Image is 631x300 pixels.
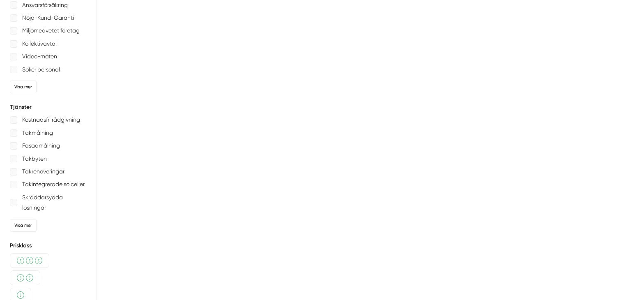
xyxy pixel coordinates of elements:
[22,128,53,138] p: Takmålning
[10,219,37,232] div: Visa mer
[10,242,87,250] h5: Prisklass
[22,13,74,23] p: Nöjd-Kund-Garanti
[22,25,80,36] p: Miljömedvetet företag
[22,141,60,151] p: Fasadmålning
[22,166,64,177] p: Takrenoveringar
[22,192,87,213] p: Skräddarsydda lösningar
[10,81,37,93] div: Visa mer
[22,65,60,75] p: Söker personal
[22,39,57,49] p: Kollektivavtal
[10,103,87,111] h5: Tjänster
[10,253,49,268] div: Medel
[22,51,57,62] p: Video-möten
[22,179,85,189] p: Takintegrerade solceller
[10,270,40,285] div: Billigare
[22,154,47,164] p: Takbyten
[22,115,80,125] p: Kostnadsfri rådgivning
